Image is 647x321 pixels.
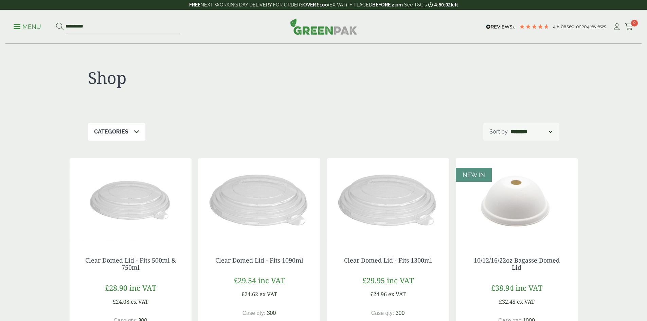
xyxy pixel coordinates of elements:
span: 204 [581,24,590,29]
span: 300 [396,310,405,316]
i: Cart [625,23,633,30]
a: 0 [625,22,633,32]
p: Menu [14,23,41,31]
span: 0 [631,20,638,26]
strong: OVER £100 [303,2,328,7]
a: Clear Domed Lid - Fits 500ml & 750ml [85,256,176,272]
a: 10/12/16/22oz Bagasse Domed Lid [474,256,560,272]
span: £29.54 [234,275,256,285]
p: Sort by [489,128,508,136]
span: ex VAT [517,298,535,305]
img: GreenPak Supplies [290,18,357,35]
span: £32.45 [499,298,516,305]
span: 300 [267,310,276,316]
a: Menu [14,23,41,30]
i: My Account [612,23,621,30]
span: £38.94 [491,283,514,293]
img: Clear Domed Lid - Fits 750ml-0 [70,158,192,243]
div: 4.79 Stars [519,23,550,30]
strong: BEFORE 2 pm [372,2,403,7]
strong: FREE [189,2,200,7]
span: 4.8 [553,24,561,29]
span: Based on [561,24,581,29]
span: Case qty: [242,310,266,316]
span: 4:50:02 [434,2,451,7]
select: Shop order [509,128,553,136]
img: Clear Domed Lid - Fits 1000ml-0 [198,158,320,243]
a: Clear Domed Lid - Fits 1090ml [215,256,303,264]
p: Categories [94,128,128,136]
span: £24.08 [113,298,129,305]
img: Clear Domed Lid - Fits 1000ml-0 [327,158,449,243]
h1: Shop [88,68,324,88]
span: reviews [590,24,606,29]
span: inc VAT [258,275,285,285]
span: ex VAT [388,290,406,298]
span: £28.90 [105,283,127,293]
span: Case qty: [371,310,394,316]
span: inc VAT [129,283,156,293]
span: ex VAT [131,298,148,305]
span: inc VAT [516,283,542,293]
span: £24.62 [241,290,258,298]
img: REVIEWS.io [486,24,516,29]
a: Clear Domed Lid - Fits 1300ml [344,256,432,264]
a: See T&C's [404,2,427,7]
span: left [451,2,458,7]
span: ex VAT [259,290,277,298]
img: 5330024 Bagasse Domed Lid fits 12 16 22oz cups [456,158,578,243]
span: £29.95 [362,275,385,285]
span: £24.96 [370,290,387,298]
span: inc VAT [387,275,414,285]
span: NEW IN [463,171,485,178]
